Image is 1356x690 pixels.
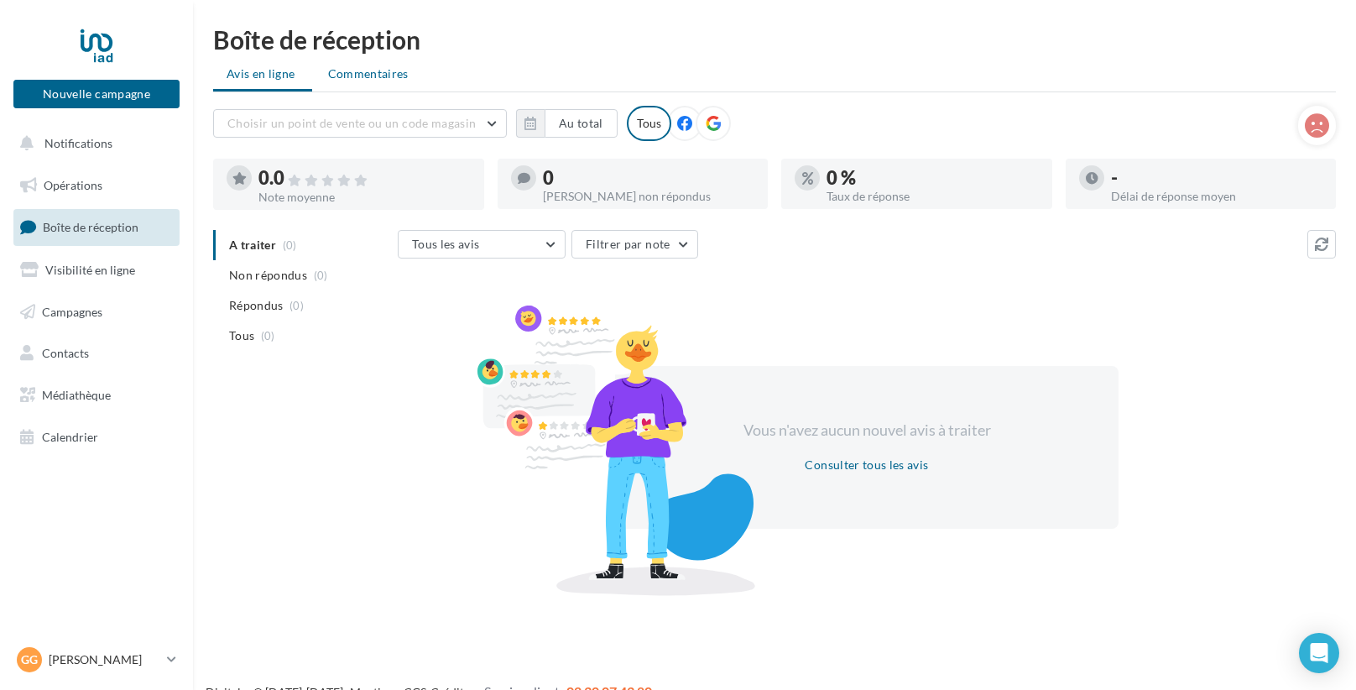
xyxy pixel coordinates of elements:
[42,346,89,360] span: Contacts
[10,378,183,413] a: Médiathèque
[45,263,135,277] span: Visibilité en ligne
[42,388,111,402] span: Médiathèque
[398,230,566,259] button: Tous les avis
[722,420,1011,442] div: Vous n'avez aucun nouvel avis à traiter
[1111,169,1323,187] div: -
[213,109,507,138] button: Choisir un point de vente ou un code magasin
[258,169,471,188] div: 0.0
[10,420,183,455] a: Calendrier
[44,136,112,150] span: Notifications
[516,109,618,138] button: Au total
[10,126,176,161] button: Notifications
[314,269,328,282] span: (0)
[545,109,618,138] button: Au total
[42,430,98,444] span: Calendrier
[827,169,1039,187] div: 0 %
[227,116,476,130] span: Choisir un point de vente ou un code magasin
[571,230,698,259] button: Filtrer par note
[1299,633,1339,673] div: Open Intercom Messenger
[827,191,1039,202] div: Taux de réponse
[21,651,38,668] span: Gg
[10,336,183,371] a: Contacts
[412,237,480,251] span: Tous les avis
[229,327,254,344] span: Tous
[43,220,138,234] span: Boîte de réception
[10,295,183,330] a: Campagnes
[627,106,671,141] div: Tous
[543,191,755,202] div: [PERSON_NAME] non répondus
[49,651,160,668] p: [PERSON_NAME]
[13,644,180,676] a: Gg [PERSON_NAME]
[261,329,275,342] span: (0)
[543,169,755,187] div: 0
[328,65,409,82] span: Commentaires
[229,267,307,284] span: Non répondus
[1111,191,1323,202] div: Délai de réponse moyen
[10,209,183,245] a: Boîte de réception
[798,455,935,475] button: Consulter tous les avis
[258,191,471,203] div: Note moyenne
[44,178,102,192] span: Opérations
[229,297,284,314] span: Répondus
[10,253,183,288] a: Visibilité en ligne
[213,27,1336,52] div: Boîte de réception
[289,299,304,312] span: (0)
[42,304,102,318] span: Campagnes
[10,168,183,203] a: Opérations
[13,80,180,108] button: Nouvelle campagne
